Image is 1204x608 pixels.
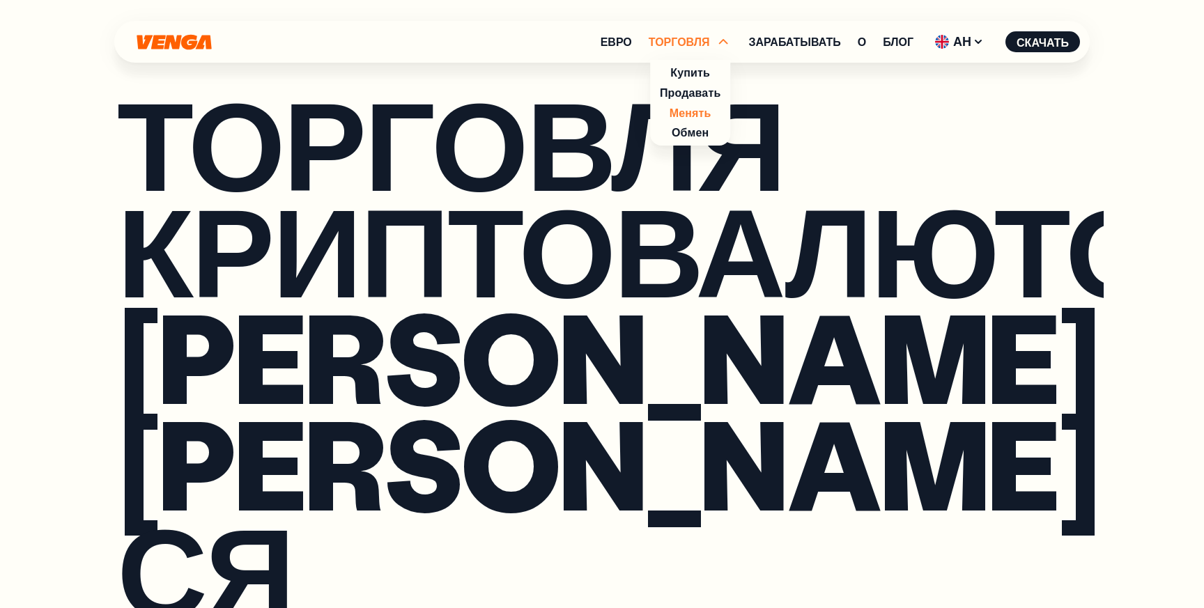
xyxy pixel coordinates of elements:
font: О [858,34,866,49]
font: Скачать [1017,35,1069,49]
img: флаг-uk [935,35,949,49]
font: [PERSON_NAME] [117,380,1099,543]
font: [PERSON_NAME] [117,274,1099,437]
a: Продавать [660,85,721,100]
span: ТОРГОВЛЯ [649,33,732,50]
font: Евро [601,34,632,49]
a: Евро [601,36,632,47]
button: Скачать [1005,31,1080,52]
span: АН [930,31,989,53]
font: Зарабатывать [748,34,840,49]
a: Менять [670,105,711,120]
font: АН [953,33,971,49]
font: ТОРГОВЛЯ [649,34,710,49]
font: Блог [883,34,913,49]
a: Блог [883,36,913,47]
a: Зарабатывать [748,36,840,47]
a: Купить [670,65,710,79]
a: О [858,36,866,47]
a: Обмен [672,125,709,139]
svg: Дом [135,34,213,50]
